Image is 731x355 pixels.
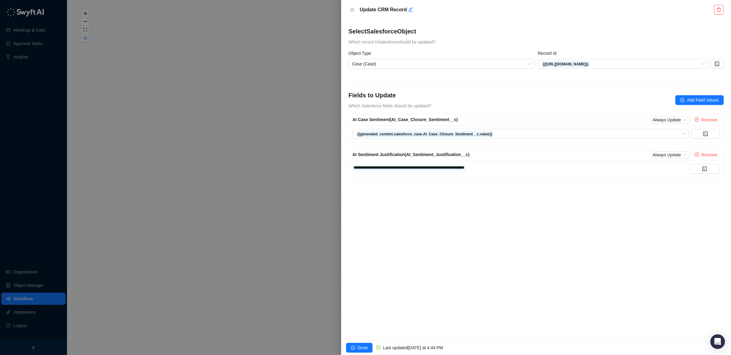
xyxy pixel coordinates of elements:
[701,151,717,158] span: Remove
[383,345,443,350] span: Last updated [DATE] at 4:44 PM
[408,7,413,12] span: edit
[652,117,687,123] span: Always Update
[692,116,720,124] button: Remove
[346,343,373,353] button: Done
[695,152,699,157] span: close-circle
[376,345,380,350] span: check-circle
[703,131,708,136] span: code
[350,7,355,12] span: close
[352,117,458,122] span: AI Case Sentiment (AI_Case_Closure_Sentiment__c)
[357,132,492,136] strong: {{generated_content.salesforce_case.AI_Case_Closure_Sentiment__c.value}}
[352,59,531,68] span: Case (Case)
[701,117,717,123] span: Remove
[695,117,699,122] span: close-circle
[348,27,724,36] h4: Select Salesforce Object
[408,6,413,13] button: Edit
[348,50,375,57] label: Object Type
[652,151,687,158] span: Always Update
[348,40,436,44] span: Which record in Salesforce should be updated?
[692,151,720,158] button: Remove
[538,50,561,57] label: Record Id
[351,346,355,350] span: check-circle
[702,166,707,171] span: code
[358,344,368,351] span: Done
[687,97,719,103] span: Add Field Values
[348,91,431,99] h4: Fields to Update
[352,152,469,157] span: AI Sentiment Justification (AI_Sentiment_Justification__c)
[680,98,684,102] span: plus-circle
[348,6,356,13] button: Close
[710,334,725,349] div: Open Intercom Messenger
[715,61,719,66] span: code
[360,6,712,13] h5: Update CRM Record
[348,103,431,108] span: Which Salesforce fields should be updated?
[675,95,724,105] button: Add Field Values
[543,62,588,66] strong: {{[URL][DOMAIN_NAME]}}
[716,7,721,12] span: delete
